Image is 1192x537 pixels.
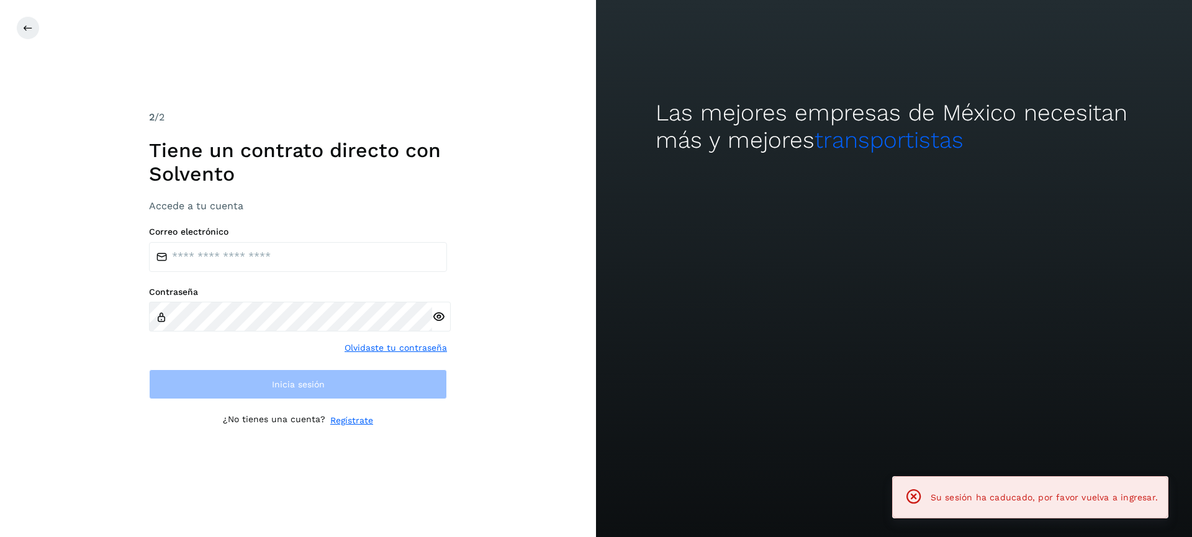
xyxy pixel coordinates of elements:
[149,369,447,399] button: Inicia sesión
[149,110,447,125] div: /2
[149,200,447,212] h3: Accede a tu cuenta
[931,492,1158,502] span: Su sesión ha caducado, por favor vuelva a ingresar.
[656,99,1132,155] h2: Las mejores empresas de México necesitan más y mejores
[272,380,325,389] span: Inicia sesión
[815,127,964,153] span: transportistas
[149,227,447,237] label: Correo electrónico
[149,111,155,123] span: 2
[330,414,373,427] a: Regístrate
[149,287,447,297] label: Contraseña
[223,414,325,427] p: ¿No tienes una cuenta?
[149,138,447,186] h1: Tiene un contrato directo con Solvento
[345,341,447,354] a: Olvidaste tu contraseña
